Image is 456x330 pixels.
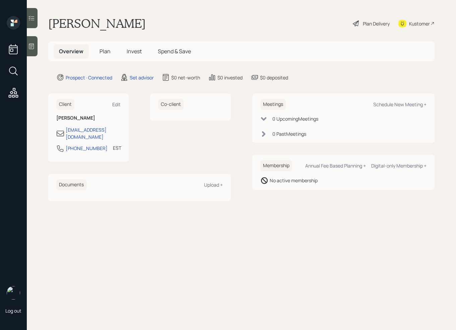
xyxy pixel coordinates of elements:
span: Plan [100,48,111,55]
span: Spend & Save [158,48,191,55]
span: Invest [127,48,142,55]
div: Log out [5,308,21,314]
span: Overview [59,48,83,55]
div: Kustomer [409,20,430,27]
div: Set advisor [130,74,154,81]
div: Plan Delivery [363,20,390,27]
h6: Membership [260,160,292,171]
div: Schedule New Meeting + [373,101,427,108]
h1: [PERSON_NAME] [48,16,146,31]
div: $0 invested [217,74,243,81]
div: Edit [112,101,121,108]
div: Upload + [204,182,223,188]
div: [EMAIL_ADDRESS][DOMAIN_NAME] [66,126,121,140]
div: Annual Fee Based Planning + [305,162,366,169]
img: retirable_logo.png [7,286,20,300]
div: [PHONE_NUMBER] [66,145,108,152]
div: $0 net-worth [171,74,200,81]
div: 0 Past Meeting s [272,130,306,137]
h6: [PERSON_NAME] [56,115,121,121]
div: Digital-only Membership + [371,162,427,169]
div: No active membership [270,177,318,184]
h6: Documents [56,179,86,190]
h6: Client [56,99,74,110]
div: $0 deposited [260,74,288,81]
div: Prospect · Connected [66,74,112,81]
h6: Co-client [158,99,184,110]
div: 0 Upcoming Meeting s [272,115,318,122]
div: EST [113,144,121,151]
h6: Meetings [260,99,286,110]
